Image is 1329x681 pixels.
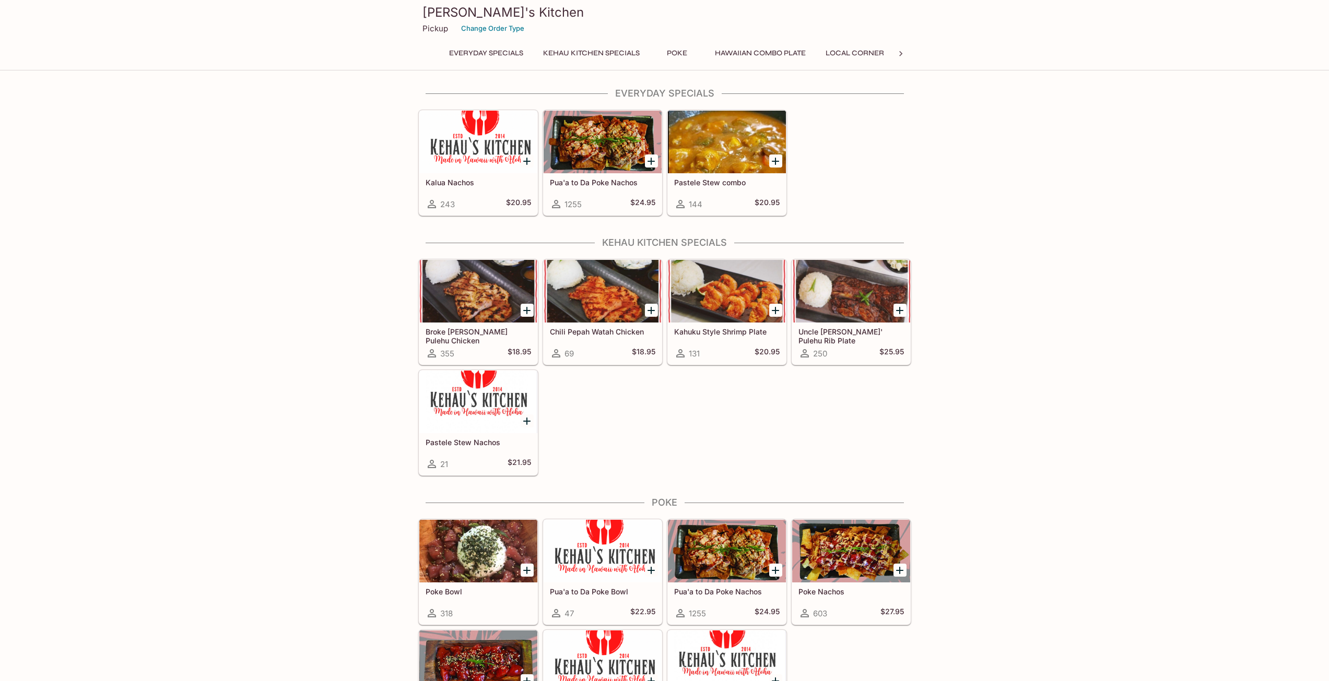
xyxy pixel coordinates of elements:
[654,46,701,61] button: Poke
[544,520,662,582] div: Pua'a to Da Poke Bowl
[813,349,827,359] span: 250
[792,260,910,322] div: Uncle Dennis' Pulehu Rib Plate
[879,347,904,360] h5: $25.95
[792,259,911,365] a: Uncle [PERSON_NAME]' Pulehu Rib Plate250$25.95
[755,607,780,619] h5: $24.95
[893,304,907,317] button: Add Uncle Dennis' Pulehu Rib Plate
[668,260,786,322] div: Kahuku Style Shrimp Plate
[632,347,655,360] h5: $18.95
[674,587,780,596] h5: Pua'a to Da Poke Nachos
[422,4,907,20] h3: [PERSON_NAME]'s Kitchen
[667,110,786,216] a: Pastele Stew combo144$20.95
[506,198,531,210] h5: $20.95
[544,111,662,173] div: Pua'a to Da Poke Nachos
[426,178,531,187] h5: Kalua Nachos
[422,23,448,33] p: Pickup
[419,371,537,433] div: Pastele Stew Nachos
[755,198,780,210] h5: $20.95
[667,259,786,365] a: Kahuku Style Shrimp Plate131$20.95
[630,607,655,619] h5: $22.95
[769,154,782,168] button: Add Pastele Stew combo
[645,304,658,317] button: Add Chili Pepah Watah Chicken
[798,327,904,344] h5: Uncle [PERSON_NAME]' Pulehu Rib Plate
[521,414,534,427] button: Add Pastele Stew Nachos
[769,564,782,577] button: Add Pua'a to Da Poke Nachos
[798,587,904,596] h5: Poke Nachos
[880,607,904,619] h5: $27.95
[521,154,534,168] button: Add Kalua Nachos
[564,349,574,359] span: 69
[813,608,827,618] span: 603
[689,608,706,618] span: 1255
[426,327,531,344] h5: Broke [PERSON_NAME] Pulehu Chicken
[419,370,538,475] a: Pastele Stew Nachos21$21.95
[440,608,453,618] span: 318
[674,327,780,336] h5: Kahuku Style Shrimp Plate
[792,520,910,582] div: Poke Nachos
[543,110,662,216] a: Pua'a to Da Poke Nachos1255$24.95
[645,564,658,577] button: Add Pua'a to Da Poke Bowl
[543,519,662,625] a: Pua'a to Da Poke Bowl47$22.95
[667,519,786,625] a: Pua'a to Da Poke Nachos1255$24.95
[418,237,911,248] h4: Kehau Kitchen Specials
[508,458,531,470] h5: $21.95
[564,608,574,618] span: 47
[674,178,780,187] h5: Pastele Stew combo
[537,46,645,61] button: Kehau Kitchen Specials
[418,88,911,99] h4: Everyday Specials
[456,20,529,37] button: Change Order Type
[668,111,786,173] div: Pastele Stew combo
[543,259,662,365] a: Chili Pepah Watah Chicken69$18.95
[508,347,531,360] h5: $18.95
[440,349,454,359] span: 355
[769,304,782,317] button: Add Kahuku Style Shrimp Plate
[893,564,907,577] button: Add Poke Nachos
[419,111,537,173] div: Kalua Nachos
[689,349,700,359] span: 131
[440,459,448,469] span: 21
[419,519,538,625] a: Poke Bowl318
[443,46,529,61] button: Everyday Specials
[426,438,531,447] h5: Pastele Stew Nachos
[820,46,890,61] button: Local Corner
[550,327,655,336] h5: Chili Pepah Watah Chicken
[755,347,780,360] h5: $20.95
[418,497,911,508] h4: Poke
[550,178,655,187] h5: Pua'a to Da Poke Nachos
[709,46,811,61] button: Hawaiian Combo Plate
[689,199,702,209] span: 144
[426,587,531,596] h5: Poke Bowl
[550,587,655,596] h5: Pua'a to Da Poke Bowl
[544,260,662,322] div: Chili Pepah Watah Chicken
[521,564,534,577] button: Add Poke Bowl
[419,110,538,216] a: Kalua Nachos243$20.95
[630,198,655,210] h5: $24.95
[564,199,582,209] span: 1255
[419,260,537,322] div: Broke Da Mouth Pulehu Chicken
[419,259,538,365] a: Broke [PERSON_NAME] Pulehu Chicken355$18.95
[792,519,911,625] a: Poke Nachos603$27.95
[419,520,537,582] div: Poke Bowl
[645,154,658,168] button: Add Pua'a to Da Poke Nachos
[521,304,534,317] button: Add Broke Da Mouth Pulehu Chicken
[440,199,455,209] span: 243
[668,520,786,582] div: Pua'a to Da Poke Nachos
